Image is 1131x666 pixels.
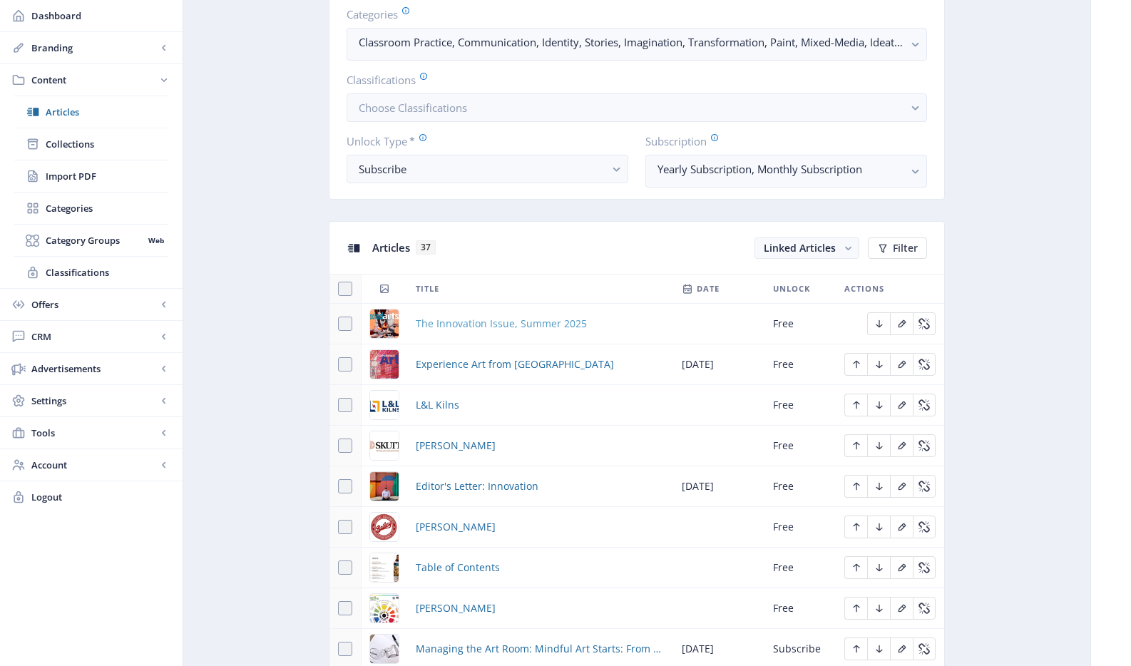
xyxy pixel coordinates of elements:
a: [PERSON_NAME] [416,437,496,454]
span: Dashboard [31,9,171,23]
span: [PERSON_NAME] [416,600,496,617]
span: Date [697,280,720,297]
td: [DATE] [673,466,764,507]
a: Edit page [890,357,913,370]
span: Account [31,458,157,472]
span: Actions [844,280,884,297]
a: Edit page [890,316,913,329]
button: Classroom Practice, Communication, Identity, Stories, Imagination, Transformation, Paint, Mixed-M... [347,28,927,61]
a: Edit page [867,316,890,329]
img: ce177300-436b-40c9-8e60-a412e8f9d9fb.png [370,472,399,501]
label: Subscription [645,133,916,149]
span: Content [31,73,157,87]
nb-select-label: Classroom Practice, Communication, Identity, Stories, Imagination, Transformation, Paint, Mixed-M... [359,34,904,51]
a: Articles [14,96,168,128]
img: 285b6bc5-369e-4e14-a718-7d82a795ce70.png [370,594,399,623]
a: Edit page [867,438,890,451]
a: Import PDF [14,160,168,192]
td: Free [764,588,836,629]
a: Category GroupsWeb [14,225,168,256]
a: Edit page [890,438,913,451]
a: Edit page [867,478,890,492]
button: Linked Articles [754,237,859,259]
div: Subscribe [359,160,605,178]
a: Edit page [913,316,936,329]
span: CRM [31,329,157,344]
a: Edit page [913,478,936,492]
label: Classifications [347,72,916,88]
span: Logout [31,490,171,504]
span: Choose Classifications [359,101,467,115]
button: Yearly Subscription, Monthly Subscription [645,155,927,188]
button: Subscribe [347,155,628,183]
a: Edit page [867,600,890,614]
a: Edit page [913,397,936,411]
a: [PERSON_NAME] [416,518,496,536]
span: Categories [46,201,168,215]
a: Edit page [890,600,913,614]
img: 6bd6452a-a0bf-44e2-b3c0-33be07359783.png [370,553,399,582]
a: Edit page [913,560,936,573]
span: Classifications [46,265,168,280]
a: Edit page [844,397,867,411]
nb-select-label: Yearly Subscription, Monthly Subscription [657,160,904,178]
td: Free [764,304,836,344]
a: Edit page [890,560,913,573]
a: Edit page [913,438,936,451]
td: Free [764,507,836,548]
label: Unlock Type [347,133,617,149]
a: The Innovation Issue, Summer 2025 [416,315,587,332]
img: ab43943c-3c43-49d7-93cb-f8df27caabab.png [370,391,399,419]
a: Edit page [844,438,867,451]
a: Table of Contents [416,559,500,576]
nb-badge: Web [143,233,168,247]
img: 19284266-a2fa-472a-97d0-775685fd66f2.png [370,431,399,460]
td: Free [764,385,836,426]
td: Free [764,426,836,466]
a: Categories [14,193,168,224]
span: Articles [46,105,168,119]
a: Classifications [14,257,168,288]
span: Advertisements [31,362,157,376]
td: [DATE] [673,344,764,385]
a: Editor's Letter: Innovation [416,478,538,495]
a: Edit page [867,397,890,411]
span: Offers [31,297,157,312]
td: Free [764,548,836,588]
a: Edit page [867,560,890,573]
a: Edit page [844,357,867,370]
a: Collections [14,128,168,160]
td: Free [764,344,836,385]
a: Edit page [890,519,913,533]
span: Settings [31,394,157,408]
span: 37 [416,240,436,255]
a: Edit page [844,600,867,614]
img: 4f0374c9-8145-43a9-8508-b60709672b09.png [370,513,399,541]
span: Unlock [773,280,810,297]
a: Edit page [844,478,867,492]
a: L&L Kilns [416,396,459,414]
a: Edit page [913,600,936,614]
span: Title [416,280,439,297]
label: Categories [347,6,916,22]
img: 76b9e7b8-cd29-44c5-a18f-3256779d1271.png [370,350,399,379]
a: Edit page [890,397,913,411]
span: Articles [372,240,410,255]
a: Experience Art from [GEOGRAPHIC_DATA] [416,356,614,373]
button: Choose Classifications [347,93,927,122]
button: Filter [868,237,927,259]
span: Linked Articles [764,241,836,255]
a: Edit page [867,357,890,370]
a: Edit page [844,519,867,533]
a: Edit page [913,519,936,533]
img: 9d18637e-4c6c-4ddc-878b-dfce8271d61a.png [370,309,399,338]
a: Edit page [867,519,890,533]
a: Edit page [844,560,867,573]
span: Tools [31,426,157,440]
